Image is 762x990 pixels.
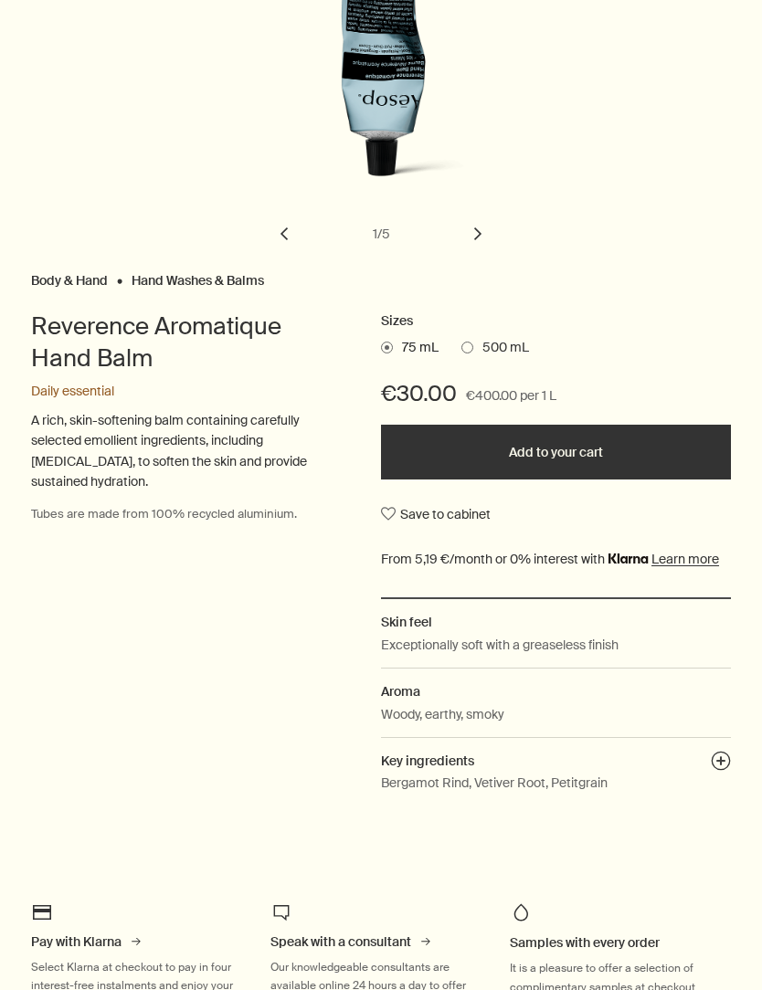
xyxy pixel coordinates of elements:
[381,635,619,655] p: Exceptionally soft with a greaseless finish
[393,339,439,357] span: 75 mL
[510,901,532,923] img: Icon of a droplet
[381,425,731,479] button: Add to your cart - €30.00
[473,339,529,357] span: 500 mL
[270,901,292,923] img: Chat box icon
[381,498,491,531] button: Save to cabinet
[31,311,344,374] h1: Reverence Aromatique Hand Balm
[270,933,411,950] span: Speak with a consultant
[510,934,660,951] span: Samples with every order
[264,214,304,254] button: previous slide
[132,272,264,280] a: Hand Washes & Balms
[31,933,122,950] span: Pay with Klarna
[458,214,498,254] button: next slide
[381,704,504,724] p: Woody, earthy, smoky
[31,506,297,521] span: Tubes are made from 100% recycled aluminium.
[381,612,731,632] h2: Skin feel
[31,272,108,280] a: Body & Hand
[381,753,474,769] span: Key ingredients
[381,379,457,408] span: €30.00
[466,385,556,407] span: €400.00 per 1 L
[31,410,344,492] p: A rich, skin-softening balm containing carefully selected emollient ingredients, including [MEDIC...
[31,383,344,401] div: Daily essential
[381,311,731,332] h2: Sizes
[711,751,731,776] button: Key ingredients
[31,901,53,923] img: Card Icon
[381,681,731,701] h2: Aroma
[381,773,608,793] p: Bergamot Rind, Vetiver Root, Petitgrain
